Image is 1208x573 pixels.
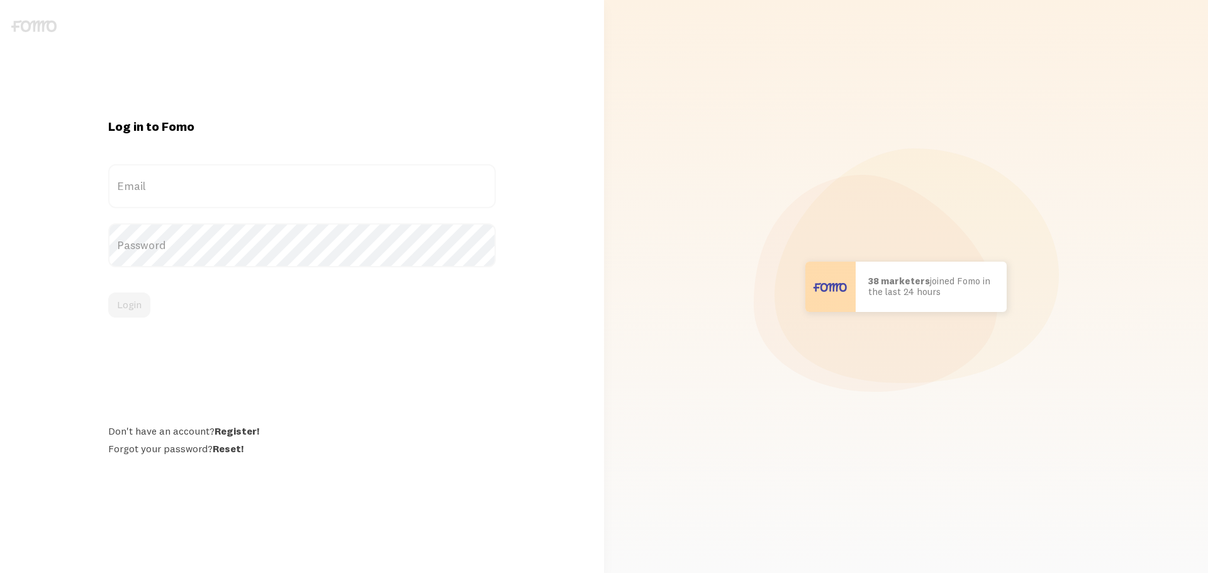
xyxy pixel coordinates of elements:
[805,262,856,312] img: User avatar
[108,425,496,437] div: Don't have an account?
[108,223,496,267] label: Password
[868,276,994,297] p: joined Fomo in the last 24 hours
[215,425,259,437] a: Register!
[108,442,496,455] div: Forgot your password?
[213,442,243,455] a: Reset!
[868,275,930,287] b: 38 marketers
[108,118,496,135] h1: Log in to Fomo
[108,164,496,208] label: Email
[11,20,57,32] img: fomo-logo-gray-b99e0e8ada9f9040e2984d0d95b3b12da0074ffd48d1e5cb62ac37fc77b0b268.svg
